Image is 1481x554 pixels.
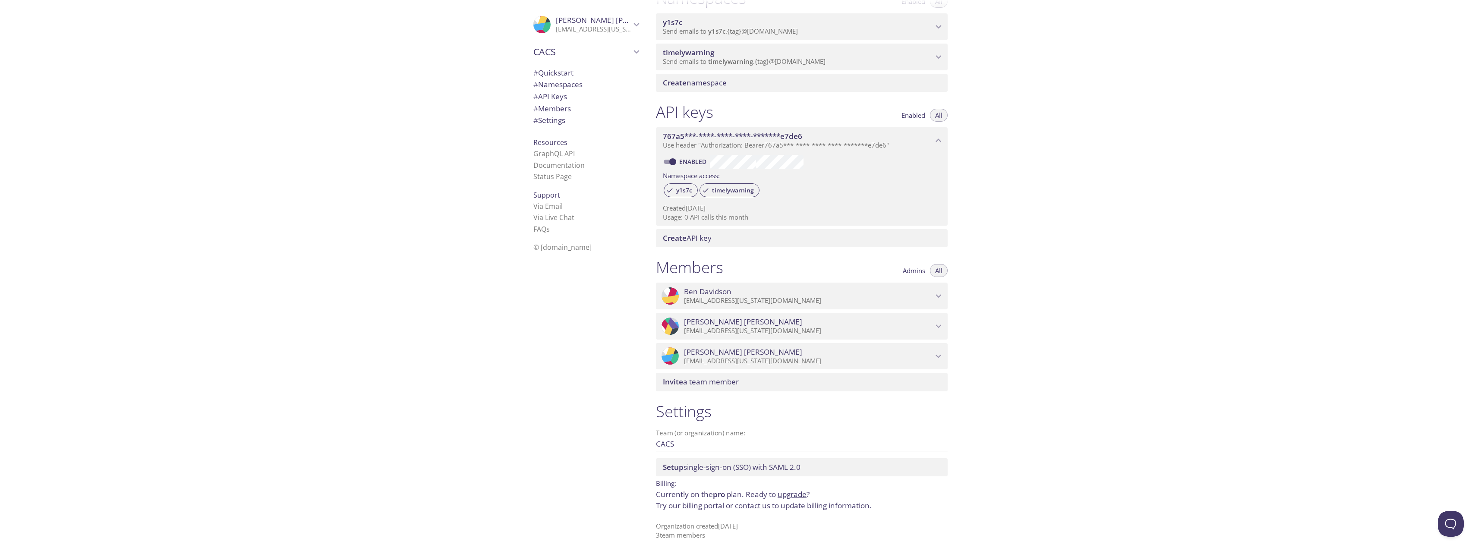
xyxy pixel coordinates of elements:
p: Created [DATE] [663,204,941,213]
div: Quickstart [526,67,646,79]
span: timelywarning [663,47,714,57]
span: Invite [663,377,683,387]
p: Billing: [656,476,948,489]
span: a team member [663,377,739,387]
div: Christopher DiVita [526,10,646,39]
span: # [533,115,538,125]
span: Create [663,233,687,243]
span: API key [663,233,712,243]
div: API Keys [526,91,646,103]
span: Settings [533,115,565,125]
span: Try our or to update billing information. [656,500,872,510]
a: Status Page [533,172,572,181]
div: timelywarning namespace [656,44,948,70]
span: s [546,224,550,234]
span: # [533,79,538,89]
div: Invite a team member [656,373,948,391]
div: Setup SSO [656,458,948,476]
span: [PERSON_NAME] [PERSON_NAME] [684,317,802,327]
span: timelywarning [707,186,759,194]
span: Quickstart [533,68,573,78]
p: Organization created [DATE] 3 team member s [656,522,948,540]
h1: Members [656,258,723,277]
h1: Settings [656,402,948,421]
a: Via Email [533,201,563,211]
div: timelywarning [700,183,759,197]
span: pro [713,489,725,499]
iframe: Help Scout Beacon - Open [1438,511,1464,537]
span: timelywarning [708,57,753,66]
div: CACS [526,41,646,63]
span: Namespaces [533,79,583,89]
div: Ben Davidson [656,283,948,309]
p: [EMAIL_ADDRESS][US_STATE][DOMAIN_NAME] [556,25,631,34]
span: [PERSON_NAME] [PERSON_NAME] [684,347,802,357]
span: y1s7c [671,186,697,194]
button: Admins [898,264,930,277]
span: Send emails to . {tag} @[DOMAIN_NAME] [663,27,798,35]
div: Team Settings [526,114,646,126]
span: API Keys [533,91,567,101]
a: GraphQL API [533,149,575,158]
a: Via Live Chat [533,213,574,222]
span: © [DOMAIN_NAME] [533,242,592,252]
a: upgrade [778,489,807,499]
span: Support [533,190,560,200]
p: [EMAIL_ADDRESS][US_STATE][DOMAIN_NAME] [684,327,933,335]
a: contact us [735,500,770,510]
button: All [930,109,948,122]
p: [EMAIL_ADDRESS][US_STATE][DOMAIN_NAME] [684,296,933,305]
label: Namespace access: [663,169,720,181]
label: Team (or organization) name: [656,430,746,436]
div: y1s7c namespace [656,13,948,40]
span: Ben Davidson [684,287,731,296]
p: Usage: 0 API calls this month [663,213,941,222]
div: Christopher DiVita [656,343,948,370]
span: namespace [663,78,727,88]
div: Create API Key [656,229,948,247]
div: y1s7c [664,183,698,197]
span: # [533,91,538,101]
p: Currently on the plan. [656,489,948,511]
div: Charles McKinley [656,313,948,340]
button: All [930,264,948,277]
a: FAQ [533,224,550,234]
div: Namespaces [526,79,646,91]
span: single-sign-on (SSO) with SAML 2.0 [663,462,800,472]
p: [EMAIL_ADDRESS][US_STATE][DOMAIN_NAME] [684,357,933,365]
span: Send emails to . {tag} @[DOMAIN_NAME] [663,57,826,66]
span: Setup [663,462,684,472]
div: Create namespace [656,74,948,92]
span: Ready to ? [746,489,810,499]
a: Enabled [678,157,710,166]
span: # [533,104,538,113]
span: y1s7c [708,27,725,35]
h1: API keys [656,102,713,122]
span: CACS [533,46,631,58]
div: Members [526,103,646,115]
button: Enabled [896,109,930,122]
span: Create [663,78,687,88]
span: [PERSON_NAME] [PERSON_NAME] [556,15,674,25]
a: billing portal [682,500,724,510]
span: y1s7c [663,17,683,27]
a: Documentation [533,161,585,170]
span: Members [533,104,571,113]
span: # [533,68,538,78]
span: Resources [533,138,567,147]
